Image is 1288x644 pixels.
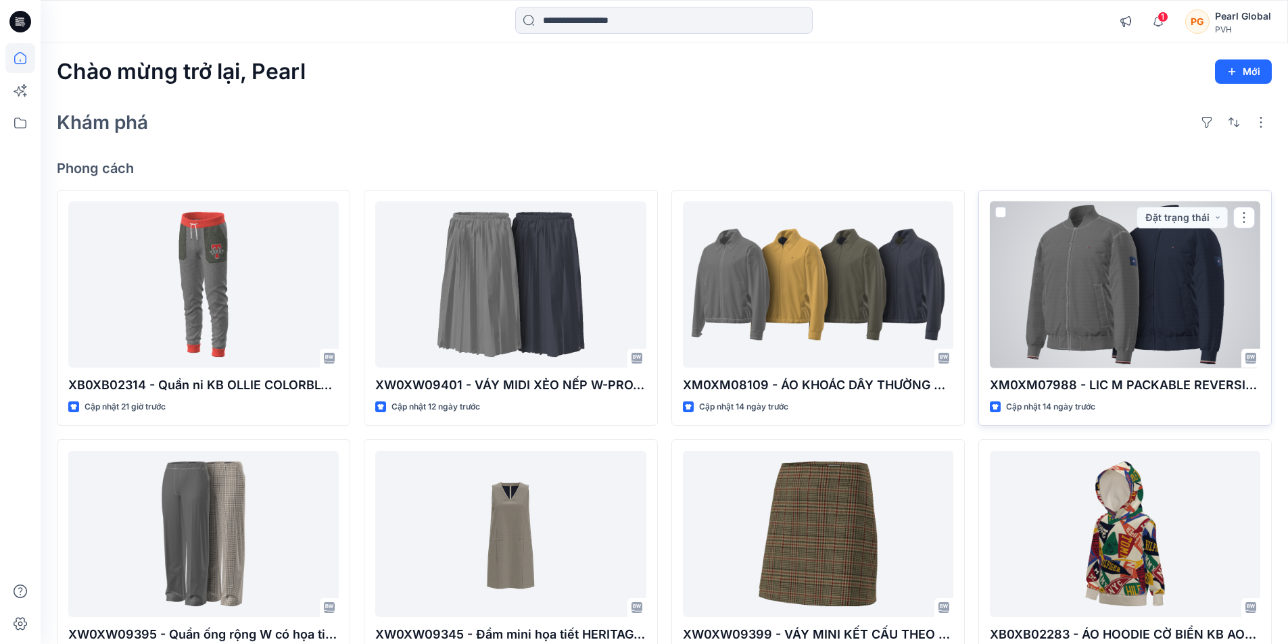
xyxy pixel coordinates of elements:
[1215,59,1272,84] button: Mới
[683,378,1065,392] font: XM0XM08109 - ÁO KHOÁC DÂY THƯỜNG XUYÊN M-PROTO V01
[1006,401,1095,412] font: Cập nhật 14 ngày trước
[57,160,134,176] font: Phong cách
[683,201,953,368] a: XM0XM08109 - ÁO KHOÁC DÂY THƯỜNG XUYÊN M-PROTO V01
[1161,11,1164,22] font: 1
[68,627,471,641] font: XW0XW09395 - Quần ống rộng W có họa tiết đơn giản - PROTO V01
[1215,24,1232,34] font: PVH
[68,201,339,368] a: XB0XB02314 - Quần nỉ KB OLLIE COLORBLOCK - PROTO - V01
[990,451,1260,618] a: XB0XB02283 - ÁO HOODIE CỜ BIỂN KB AOP-PROTO-V01
[375,378,675,392] font: XW0XW09401 - VÁY MIDI XẺO NẾP W-PROTO V01
[683,627,1072,641] font: XW0XW09399 - VÁY MINI KẾT CẤU THEO MÙA W - PROTO - V01
[68,451,339,618] a: XW0XW09395 - Quần ống rộng W có họa tiết đơn giản - PROTO V01
[375,201,646,368] a: XW0XW09401 - VÁY MIDI XẺO NẾP W-PROTO V01
[1215,10,1271,22] font: Pearl Global
[683,451,953,618] a: XW0XW09399 - VÁY MINI KẾT CẤU THEO MÙA W - PROTO - V01
[85,401,166,412] font: Cập nhật 21 giờ trước
[990,201,1260,368] a: XM0XM07988 - LIC M PACKABLE REVERSIBLE BOMBER-PROTO V01
[375,451,646,618] a: XW0XW09345 - Đầm mini họa tiết HERITAGE CHECK W SL-PROTO-V01
[68,378,436,392] font: XB0XB02314 - Quần nỉ KB OLLIE COLORBLOCK - PROTO - V01
[57,111,148,134] font: Khám phá
[375,627,794,641] font: XW0XW09345 - Đầm mini họa tiết HERITAGE CHECK W SL-PROTO-V01
[699,401,788,412] font: Cập nhật 14 ngày trước
[391,401,480,412] font: Cập nhật 12 ngày trước
[57,58,306,84] font: Chào mừng trở lại, Pearl
[1191,16,1204,27] font: PG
